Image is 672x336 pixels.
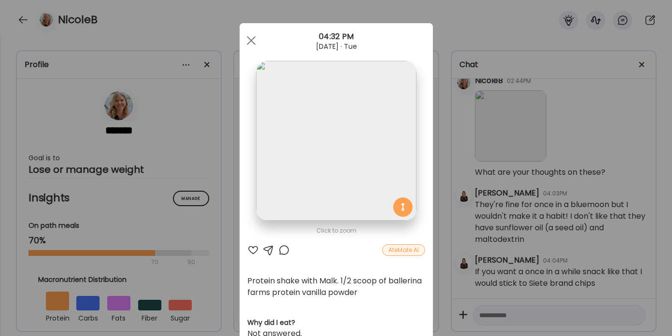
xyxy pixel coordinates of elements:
div: Click to zoom [247,225,425,237]
img: images%2FkkLrUY8seuY0oYXoW3rrIxSZDCE3%2FGczO9jRiqGhHKWjEbkS4%2FU1JA7uyEskNfZ6USEZVd_1080 [256,61,416,221]
div: 04:32 PM [240,31,433,42]
div: AteMate AI [382,244,425,256]
div: [DATE] · Tue [240,42,433,50]
div: Protein shake with Malk. 1/2 scoop of ballerina farms protein vanilla powder [247,275,425,298]
h3: Why did I eat? [247,318,425,328]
